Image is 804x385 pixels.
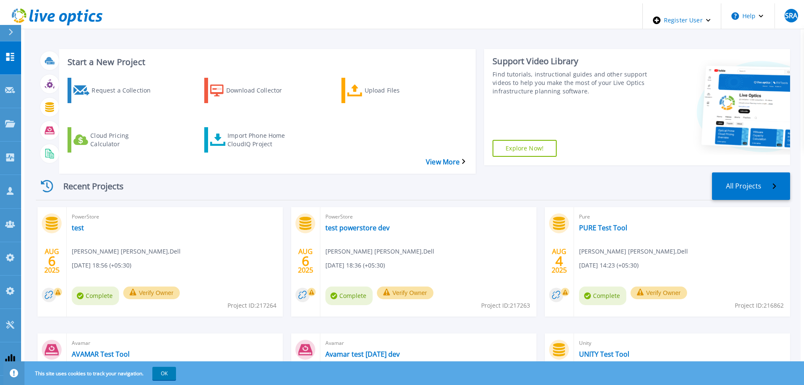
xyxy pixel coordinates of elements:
[123,287,180,299] button: Verify Owner
[27,367,176,380] span: This site uses cookies to track your navigation.
[712,172,790,200] a: All Projects
[325,212,531,221] span: PowerStore
[325,350,400,358] a: Avamar test [DATE] dev
[72,261,131,270] span: [DATE] 18:56 (+05:30)
[72,339,278,348] span: Avamar
[72,350,130,358] a: AVAMAR Test Tool
[325,339,531,348] span: Avamar
[631,287,687,299] button: Verify Owner
[555,257,563,265] span: 4
[152,367,176,380] button: OK
[325,261,385,270] span: [DATE] 18:36 (+05:30)
[579,261,639,270] span: [DATE] 14:23 (+05:30)
[72,224,84,232] a: test
[72,247,181,256] span: [PERSON_NAME] [PERSON_NAME] , Dell
[44,246,60,276] div: AUG 2025
[735,301,784,310] span: Project ID: 216862
[68,57,465,67] h3: Start a New Project
[785,12,797,19] span: SRA
[68,78,170,103] a: Request a Collection
[302,257,309,265] span: 6
[72,212,278,221] span: PowerStore
[48,257,56,265] span: 6
[426,158,465,166] a: View More
[72,287,119,305] span: Complete
[481,301,530,310] span: Project ID: 217263
[493,56,648,67] div: Support Video Library
[227,301,276,310] span: Project ID: 217264
[68,127,170,153] a: Cloud Pricing Calculator
[377,287,433,299] button: Verify Owner
[579,247,688,256] span: [PERSON_NAME] [PERSON_NAME] , Dell
[298,246,314,276] div: AUG 2025
[365,80,432,101] div: Upload Files
[36,176,137,197] div: Recent Projects
[92,80,159,101] div: Request a Collection
[579,287,626,305] span: Complete
[493,70,648,96] div: Find tutorials, instructional guides and other support videos to help you make the most of your L...
[579,224,627,232] a: PURE Test Tool
[325,224,390,232] a: test powerstore dev
[227,129,295,150] div: Import Phone Home CloudIQ Project
[226,80,294,101] div: Download Collector
[341,78,444,103] a: Upload Files
[643,3,721,37] div: Register User
[579,212,785,221] span: Pure
[325,247,434,256] span: [PERSON_NAME] [PERSON_NAME] , Dell
[325,287,373,305] span: Complete
[551,246,567,276] div: AUG 2025
[493,140,557,157] a: Explore Now!
[721,3,774,29] button: Help
[579,350,629,358] a: UNITY Test Tool
[90,129,158,150] div: Cloud Pricing Calculator
[204,78,306,103] a: Download Collector
[579,339,785,348] span: Unity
